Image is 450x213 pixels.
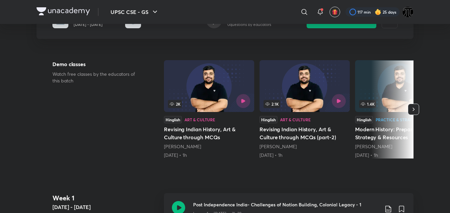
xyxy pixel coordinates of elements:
a: [PERSON_NAME] [260,143,297,150]
a: 1.4KHinglishPractice & StrategyModern History: Preparation Strategy & Resources[PERSON_NAME][DATE... [355,60,445,159]
a: [PERSON_NAME] [355,143,392,150]
span: 1.4K [359,100,376,108]
div: Pratik Nayak [355,143,445,150]
p: [DATE] - [DATE] [74,22,111,28]
a: Company Logo [37,7,90,17]
img: Watcher [402,6,413,18]
div: Hinglish [164,116,182,123]
img: avatar [332,9,338,15]
div: Hinglish [260,116,277,123]
div: 22nd May • 1h [260,152,350,159]
div: Art & Culture [280,118,311,122]
button: avatar [330,7,340,17]
div: Pratik Nayak [260,143,350,150]
p: 0 questions by educators [227,22,271,28]
a: 2.1KHinglishArt & CultureRevising Indian History, Art & Culture through MCQs (part-2)[PERSON_NAME... [260,60,350,159]
h5: Demo classes [52,60,143,68]
div: 21st May • 1h [164,152,254,159]
img: streak [375,9,381,15]
h5: Revising Indian History, Art & Culture through MCQs [164,125,254,141]
a: Modern History: Preparation Strategy & Resources [355,60,445,159]
div: Art & Culture [185,118,215,122]
div: Pratik Nayak [164,143,254,150]
div: Hinglish [355,116,373,123]
a: [PERSON_NAME] [164,143,201,150]
h4: Week 1 [52,193,159,203]
img: Company Logo [37,7,90,15]
a: 2KHinglishArt & CultureRevising Indian History, Art & Culture through MCQs[PERSON_NAME][DATE] • 1h [164,60,254,159]
h3: Post Independence India- Challenges of Nation Building, Colonial Legacy - 1 [193,201,379,208]
a: Revising Indian History, Art & Culture through MCQs (part-2) [260,60,350,159]
button: UPSC CSE - GS [107,5,163,19]
span: 2.1K [263,100,280,108]
div: 5th Jul • 1h [355,152,445,159]
a: Revising Indian History, Art & Culture through MCQs [164,60,254,159]
h5: Modern History: Preparation Strategy & Resources [355,125,445,141]
h5: Revising Indian History, Art & Culture through MCQs (part-2) [260,125,350,141]
span: 2K [168,100,182,108]
h5: [DATE] - [DATE] [52,203,159,211]
p: Watch free classes by the educators of this batch [52,71,143,84]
